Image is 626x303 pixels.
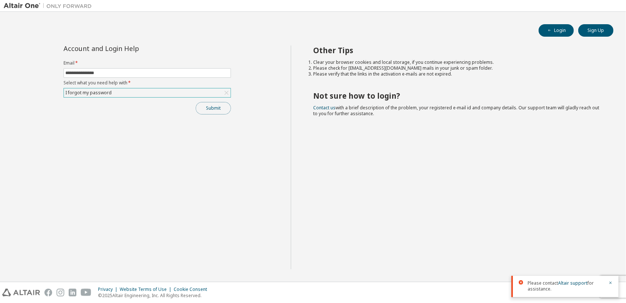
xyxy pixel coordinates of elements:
[174,286,211,292] div: Cookie Consent
[2,289,40,296] img: altair_logo.svg
[578,24,614,37] button: Sign Up
[64,88,231,97] div: I forgot my password
[313,45,600,55] h2: Other Tips
[558,280,587,286] a: Altair support
[81,289,91,296] img: youtube.svg
[64,45,198,51] div: Account and Login Help
[528,280,604,292] span: Please contact for assistance.
[539,24,574,37] button: Login
[64,80,231,86] label: Select what you need help with
[313,105,336,111] a: Contact us
[313,71,600,77] li: Please verify that the links in the activation e-mails are not expired.
[120,286,174,292] div: Website Terms of Use
[57,289,64,296] img: instagram.svg
[313,65,600,71] li: Please check for [EMAIL_ADDRESS][DOMAIN_NAME] mails in your junk or spam folder.
[64,60,231,66] label: Email
[196,102,231,114] button: Submit
[98,292,211,299] p: © 2025 Altair Engineering, Inc. All Rights Reserved.
[313,91,600,101] h2: Not sure how to login?
[69,289,76,296] img: linkedin.svg
[44,289,52,296] img: facebook.svg
[64,89,113,97] div: I forgot my password
[313,105,599,117] span: with a brief description of the problem, your registered e-mail id and company details. Our suppo...
[313,59,600,65] li: Clear your browser cookies and local storage, if you continue experiencing problems.
[98,286,120,292] div: Privacy
[4,2,95,10] img: Altair One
